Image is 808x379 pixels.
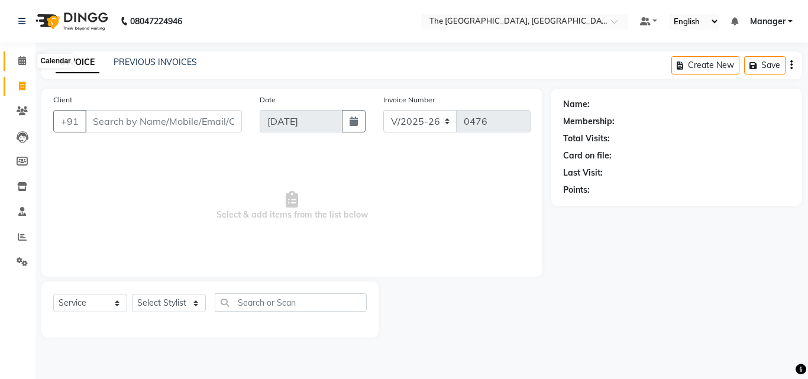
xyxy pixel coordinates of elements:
div: Membership: [563,115,615,128]
label: Invoice Number [383,95,435,105]
div: Name: [563,98,590,111]
input: Search or Scan [215,293,367,312]
div: Last Visit: [563,167,603,179]
label: Client [53,95,72,105]
input: Search by Name/Mobile/Email/Code [85,110,242,132]
button: Save [744,56,786,74]
span: Manager [750,15,786,28]
button: +91 [53,110,86,132]
div: Total Visits: [563,132,610,145]
div: Points: [563,184,590,196]
div: Card on file: [563,150,612,162]
button: Create New [671,56,739,74]
a: PREVIOUS INVOICES [114,57,197,67]
span: Select & add items from the list below [53,147,531,265]
div: Calendar [37,54,73,68]
label: Date [260,95,276,105]
b: 08047224946 [130,5,182,38]
img: logo [30,5,111,38]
